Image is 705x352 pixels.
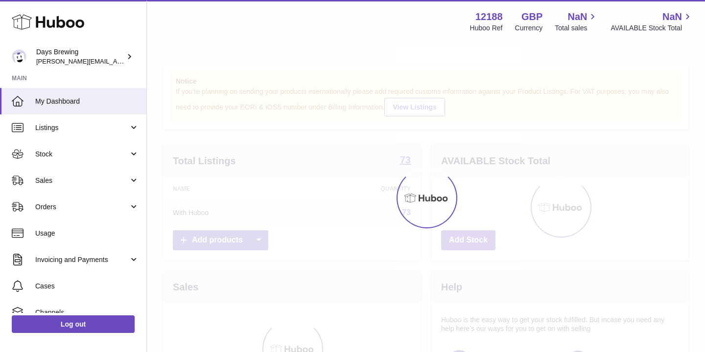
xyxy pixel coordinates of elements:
[36,57,196,65] span: [PERSON_NAME][EMAIL_ADDRESS][DOMAIN_NAME]
[36,47,124,66] div: Days Brewing
[567,10,587,23] span: NaN
[555,10,598,33] a: NaN Total sales
[35,282,139,291] span: Cases
[35,97,139,106] span: My Dashboard
[662,10,682,23] span: NaN
[515,23,543,33] div: Currency
[35,308,139,317] span: Channels
[35,176,129,185] span: Sales
[555,23,598,33] span: Total sales
[470,23,503,33] div: Huboo Ref
[35,202,129,212] span: Orders
[12,49,26,64] img: greg@daysbrewing.com
[611,23,693,33] span: AVAILABLE Stock Total
[475,10,503,23] strong: 12188
[521,10,542,23] strong: GBP
[35,255,129,264] span: Invoicing and Payments
[12,315,135,333] a: Log out
[35,229,139,238] span: Usage
[611,10,693,33] a: NaN AVAILABLE Stock Total
[35,123,129,132] span: Listings
[35,150,129,159] span: Stock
